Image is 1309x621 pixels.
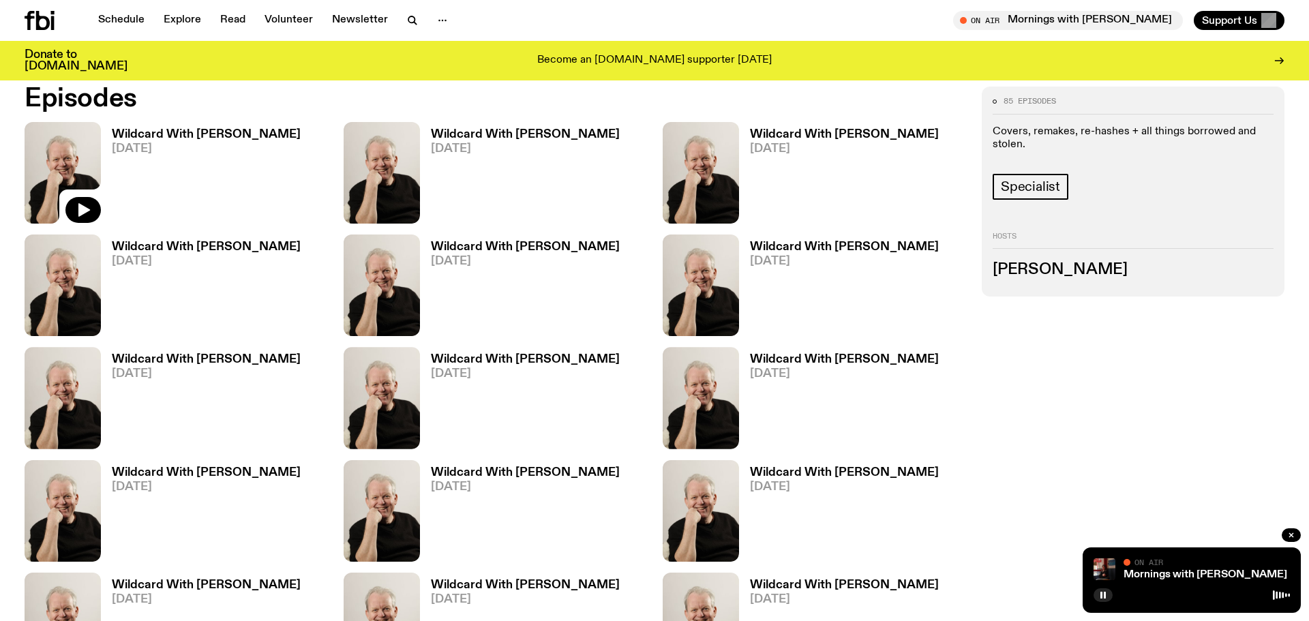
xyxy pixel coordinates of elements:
span: [DATE] [431,143,620,155]
h3: Donate to [DOMAIN_NAME] [25,49,127,72]
h3: Wildcard With [PERSON_NAME] [431,129,620,140]
a: Mornings with [PERSON_NAME] [1124,569,1287,580]
a: Wildcard With [PERSON_NAME][DATE] [101,354,301,449]
h3: Wildcard With [PERSON_NAME] [431,354,620,365]
h3: [PERSON_NAME] [993,262,1274,277]
img: Stuart is smiling charmingly, wearing a black t-shirt against a stark white background. [663,234,739,336]
h2: Episodes [25,87,859,111]
img: Stuart is smiling charmingly, wearing a black t-shirt against a stark white background. [663,347,739,449]
button: Support Us [1194,11,1284,30]
span: [DATE] [431,481,620,493]
span: [DATE] [750,256,939,267]
img: Stuart is smiling charmingly, wearing a black t-shirt against a stark white background. [344,122,420,224]
a: Wildcard With [PERSON_NAME][DATE] [739,467,939,562]
span: [DATE] [431,256,620,267]
span: Specialist [1001,179,1060,194]
a: Wildcard With [PERSON_NAME][DATE] [420,129,620,224]
img: Stuart is smiling charmingly, wearing a black t-shirt against a stark white background. [25,347,101,449]
span: [DATE] [431,594,620,605]
a: Wildcard With [PERSON_NAME][DATE] [739,241,939,336]
h3: Wildcard With [PERSON_NAME] [750,579,939,591]
h3: Wildcard With [PERSON_NAME] [431,241,620,253]
span: [DATE] [750,368,939,380]
a: Wildcard With [PERSON_NAME][DATE] [739,129,939,224]
a: Read [212,11,254,30]
span: [DATE] [112,594,301,605]
h3: Wildcard With [PERSON_NAME] [112,354,301,365]
span: 85 episodes [1004,97,1056,105]
a: Volunteer [256,11,321,30]
a: Schedule [90,11,153,30]
h3: Wildcard With [PERSON_NAME] [112,467,301,479]
a: Specialist [993,174,1068,200]
img: Stuart is smiling charmingly, wearing a black t-shirt against a stark white background. [344,234,420,336]
h3: Wildcard With [PERSON_NAME] [750,467,939,479]
h3: Wildcard With [PERSON_NAME] [112,579,301,591]
img: Stuart is smiling charmingly, wearing a black t-shirt against a stark white background. [25,460,101,562]
span: [DATE] [750,143,939,155]
h3: Wildcard With [PERSON_NAME] [431,467,620,479]
span: [DATE] [112,481,301,493]
a: Wildcard With [PERSON_NAME][DATE] [420,467,620,562]
button: On AirMornings with [PERSON_NAME] [953,11,1183,30]
h3: Wildcard With [PERSON_NAME] [750,354,939,365]
span: On Air [1134,558,1163,566]
span: Support Us [1202,14,1257,27]
h3: Wildcard With [PERSON_NAME] [750,241,939,253]
img: Stuart is smiling charmingly, wearing a black t-shirt against a stark white background. [25,122,101,224]
img: Stuart is smiling charmingly, wearing a black t-shirt against a stark white background. [663,122,739,224]
a: Wildcard With [PERSON_NAME][DATE] [101,467,301,562]
span: [DATE] [750,481,939,493]
img: Stuart is smiling charmingly, wearing a black t-shirt against a stark white background. [663,460,739,562]
a: Wildcard With [PERSON_NAME][DATE] [420,354,620,449]
span: [DATE] [112,143,301,155]
span: [DATE] [431,368,620,380]
a: Wildcard With [PERSON_NAME][DATE] [420,241,620,336]
p: Become an [DOMAIN_NAME] supporter [DATE] [537,55,772,67]
h3: Wildcard With [PERSON_NAME] [112,241,301,253]
img: Stuart is smiling charmingly, wearing a black t-shirt against a stark white background. [344,347,420,449]
a: Newsletter [324,11,396,30]
span: [DATE] [112,368,301,380]
h3: Wildcard With [PERSON_NAME] [112,129,301,140]
a: Explore [155,11,209,30]
img: Stuart is smiling charmingly, wearing a black t-shirt against a stark white background. [25,234,101,336]
h2: Hosts [993,232,1274,249]
h3: Wildcard With [PERSON_NAME] [431,579,620,591]
a: Wildcard With [PERSON_NAME][DATE] [101,241,301,336]
a: Wildcard With [PERSON_NAME][DATE] [101,129,301,224]
img: Stuart is smiling charmingly, wearing a black t-shirt against a stark white background. [344,460,420,562]
a: Wildcard With [PERSON_NAME][DATE] [739,354,939,449]
span: [DATE] [750,594,939,605]
span: [DATE] [112,256,301,267]
p: Covers, remakes, re-hashes + all things borrowed and stolen. [993,125,1274,151]
h3: Wildcard With [PERSON_NAME] [750,129,939,140]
